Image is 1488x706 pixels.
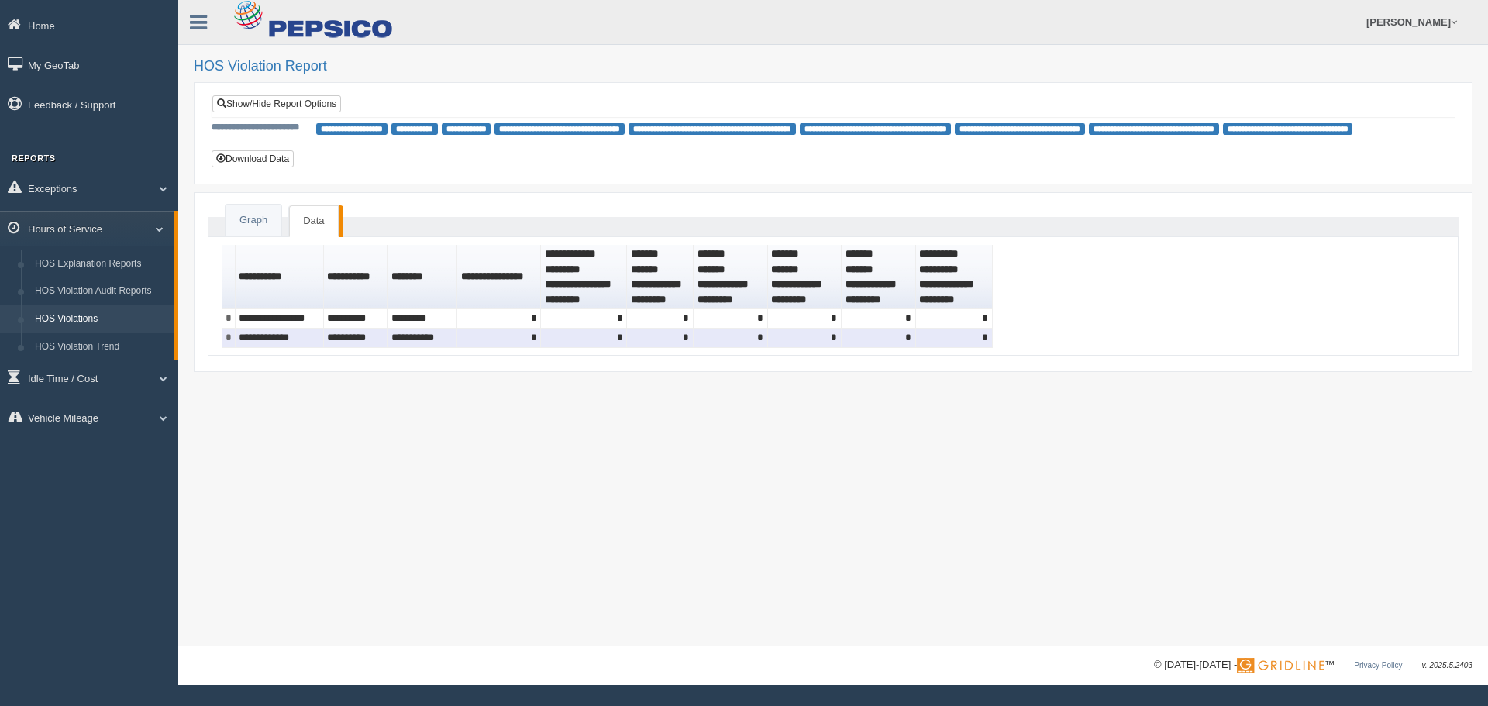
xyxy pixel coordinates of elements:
a: HOS Violations [28,305,174,333]
button: Download Data [212,150,294,167]
img: Gridline [1237,658,1324,673]
th: Sort column [694,245,768,309]
a: HOS Violation Trend [28,333,174,361]
th: Sort column [768,245,842,309]
a: HOS Violation Audit Reports [28,277,174,305]
div: © [DATE]-[DATE] - ™ [1154,657,1472,673]
a: Show/Hide Report Options [212,95,341,112]
a: Graph [226,205,281,236]
span: v. 2025.5.2403 [1422,661,1472,670]
th: Sort column [541,245,627,309]
th: Sort column [627,245,694,309]
a: Data [289,205,338,237]
h2: HOS Violation Report [194,59,1472,74]
th: Sort column [236,245,324,309]
a: HOS Explanation Reports [28,250,174,278]
th: Sort column [916,245,993,309]
th: Sort column [842,245,916,309]
th: Sort column [457,245,541,309]
a: Privacy Policy [1354,661,1402,670]
th: Sort column [387,245,457,309]
th: Sort column [324,245,388,309]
